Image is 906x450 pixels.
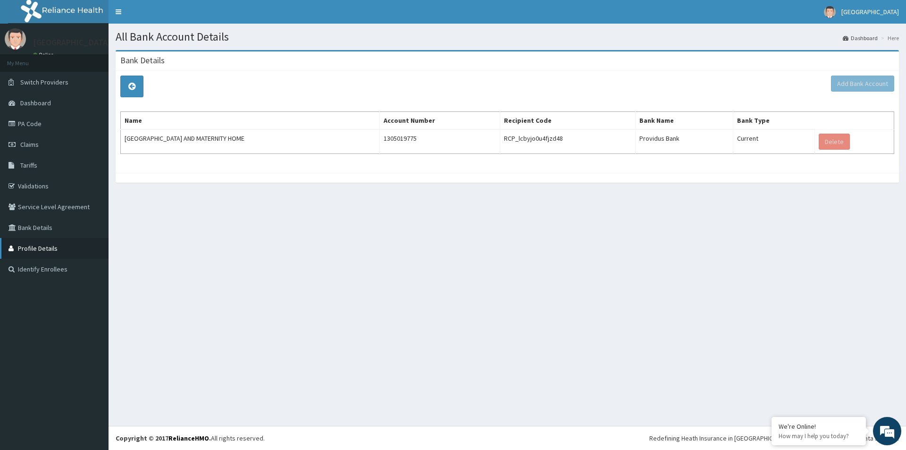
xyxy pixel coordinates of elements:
[831,76,894,92] button: Add Bank Account
[33,51,56,58] a: Online
[20,161,37,170] span: Tariffs
[500,112,636,130] th: Recipient Code
[120,56,165,65] h3: Bank Details
[55,119,130,214] span: We're online!
[5,28,26,50] img: User Image
[779,422,859,431] div: We're Online!
[109,426,906,450] footer: All rights reserved.
[636,129,733,153] td: Providus Bank
[379,129,500,153] td: 1305019775
[824,6,836,18] img: User Image
[500,129,636,153] td: RCP_lcbyjo0u4fjzd48
[17,47,38,71] img: d_794563401_company_1708531726252_794563401
[5,258,180,291] textarea: Type your message and hit 'Enter'
[843,34,878,42] a: Dashboard
[819,134,850,150] button: Delete
[636,112,733,130] th: Bank Name
[879,34,899,42] li: Here
[116,31,899,43] h1: All Bank Account Details
[20,78,68,86] span: Switch Providers
[841,8,899,16] span: [GEOGRAPHIC_DATA]
[168,434,209,442] a: RelianceHMO
[649,433,899,443] div: Redefining Heath Insurance in [GEOGRAPHIC_DATA] using Telemedicine and Data Science!
[121,129,380,153] td: [GEOGRAPHIC_DATA] AND MATERNITY HOME
[20,140,39,149] span: Claims
[49,53,159,65] div: Chat with us now
[33,38,111,47] p: [GEOGRAPHIC_DATA]
[20,99,51,107] span: Dashboard
[779,432,859,440] p: How may I help you today?
[379,112,500,130] th: Account Number
[733,129,814,153] td: Current
[155,5,177,27] div: Minimize live chat window
[733,112,814,130] th: Bank Type
[116,434,211,442] strong: Copyright © 2017 .
[121,112,380,130] th: Name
